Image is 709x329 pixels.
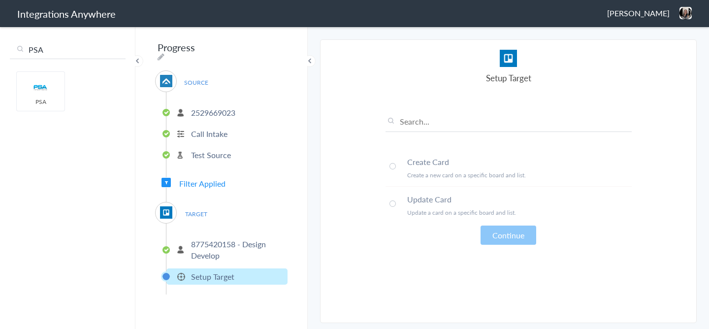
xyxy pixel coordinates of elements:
[179,178,226,189] span: Filter Applied
[191,271,234,282] p: Setup Target
[679,7,692,19] img: copy-of-ppnb-profile-picture-frame.jpg
[177,76,215,89] span: SOURCE
[407,171,632,179] p: Create a new card on a specific board and list.
[191,149,231,161] p: Test Source
[177,207,215,221] span: TARGET
[500,50,517,67] img: trello.png
[407,194,632,205] h4: Update Card
[191,107,235,118] p: 2529669023
[407,208,632,217] p: Update a card on a specific board and list.
[17,7,116,21] h1: Integrations Anywhere
[10,40,126,59] input: Search...
[17,98,64,106] span: PSA
[407,156,632,167] h4: Create Card
[386,116,632,132] input: Search...
[191,128,227,139] p: Call Intake
[481,226,536,245] button: Continue
[160,75,172,87] img: af-app-logo.svg
[607,7,670,19] span: [PERSON_NAME]
[386,72,632,84] h4: Setup Target
[20,79,62,96] img: psa-logo.svg
[160,206,172,219] img: trello.png
[191,238,285,261] p: 8775420158 - Design Develop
